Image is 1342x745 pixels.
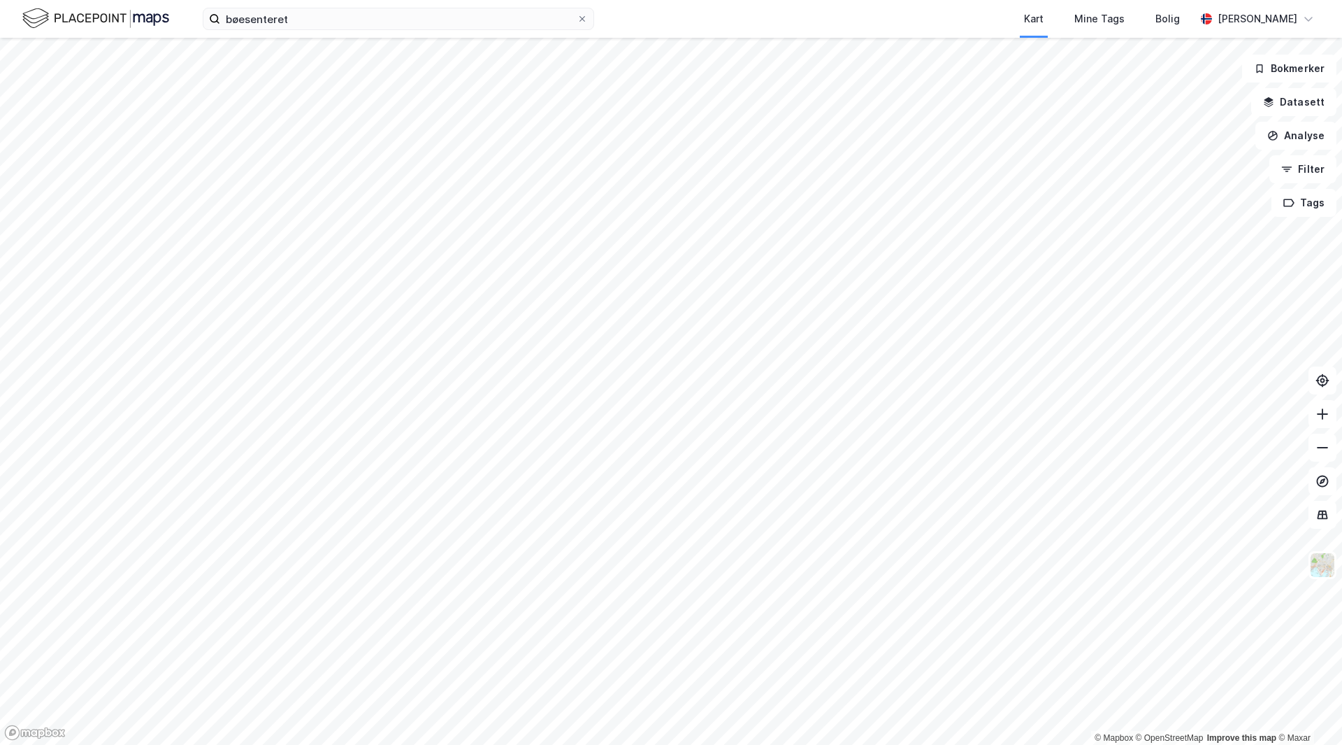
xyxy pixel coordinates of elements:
[1269,155,1336,183] button: Filter
[1271,189,1336,217] button: Tags
[1251,88,1336,116] button: Datasett
[1272,678,1342,745] div: Kontrollprogram for chat
[1074,10,1125,27] div: Mine Tags
[1272,678,1342,745] iframe: Chat Widget
[1095,733,1133,743] a: Mapbox
[4,725,66,741] a: Mapbox homepage
[220,8,577,29] input: Søk på adresse, matrikkel, gårdeiere, leietakere eller personer
[1155,10,1180,27] div: Bolig
[1309,552,1336,579] img: Z
[1242,55,1336,83] button: Bokmerker
[22,6,169,31] img: logo.f888ab2527a4732fd821a326f86c7f29.svg
[1255,122,1336,150] button: Analyse
[1136,733,1204,743] a: OpenStreetMap
[1207,733,1276,743] a: Improve this map
[1218,10,1297,27] div: [PERSON_NAME]
[1024,10,1044,27] div: Kart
